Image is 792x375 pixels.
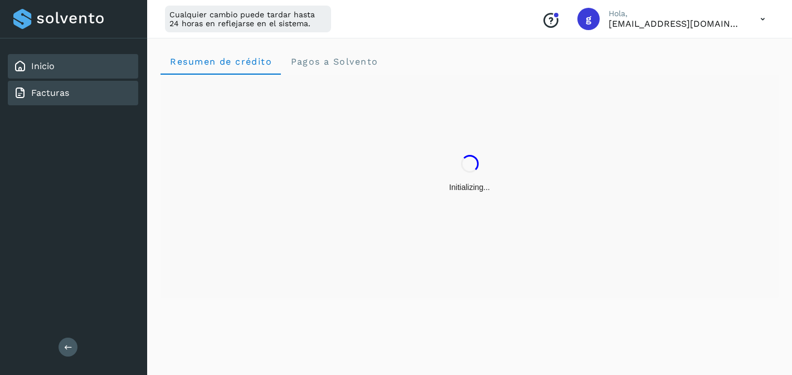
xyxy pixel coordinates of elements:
[290,56,378,67] span: Pagos a Solvento
[8,54,138,79] div: Inicio
[609,9,742,18] p: Hola,
[8,81,138,105] div: Facturas
[169,56,272,67] span: Resumen de crédito
[31,87,69,98] a: Facturas
[31,61,55,71] a: Inicio
[165,6,331,32] div: Cualquier cambio puede tardar hasta 24 horas en reflejarse en el sistema.
[609,18,742,29] p: gdl_silver@hotmail.com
